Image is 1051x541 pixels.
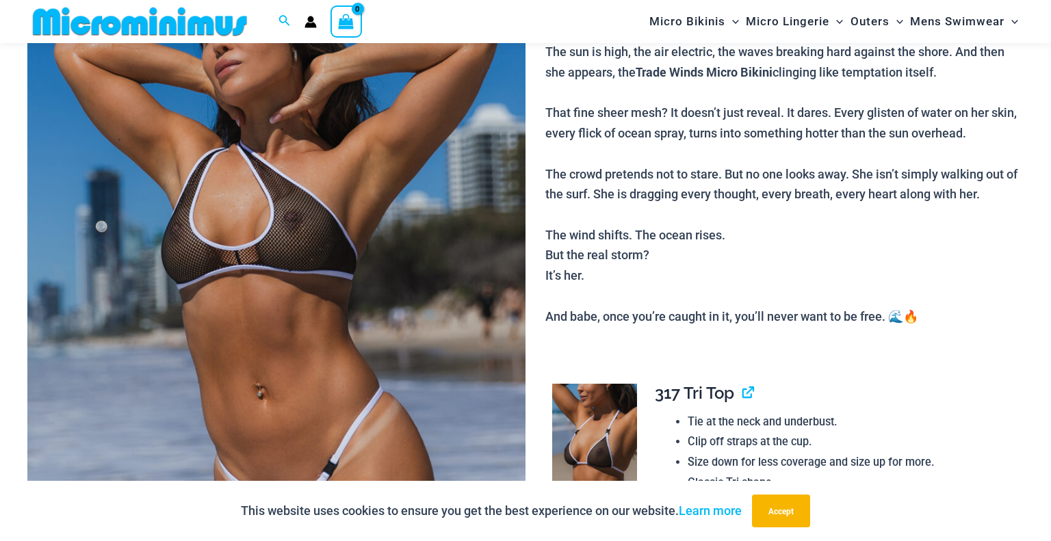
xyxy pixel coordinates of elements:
span: Mens Swimwear [910,4,1004,39]
a: OutersMenu ToggleMenu Toggle [847,4,907,39]
li: Clip off straps at the cup. [688,432,1012,452]
li: Size down for less coverage and size up for more. [688,452,1012,473]
span: Micro Lingerie [746,4,829,39]
nav: Site Navigation [644,2,1024,41]
img: Tradewinds Ink and Ivory 317 Tri Top [552,384,637,510]
button: Accept [752,494,810,527]
li: Tie at the neck and underbust. [688,412,1012,432]
span: Micro Bikinis [649,4,725,39]
a: Account icon link [304,16,317,28]
span: 317 Tri Top [655,383,734,403]
span: Outers [851,4,890,39]
span: Menu Toggle [725,4,739,39]
span: Menu Toggle [890,4,903,39]
a: Micro BikinisMenu ToggleMenu Toggle [646,4,742,39]
p: This website uses cookies to ensure you get the best experience on our website. [241,501,742,521]
a: Mens SwimwearMenu ToggleMenu Toggle [907,4,1022,39]
span: Menu Toggle [1004,4,1018,39]
b: Trade Winds Micro Bikini [636,64,773,80]
span: Menu Toggle [829,4,843,39]
a: Micro LingerieMenu ToggleMenu Toggle [742,4,846,39]
a: Search icon link [278,13,291,30]
p: The sun is high, the air electric, the waves breaking hard against the shore. And then she appear... [545,42,1024,326]
li: Classic Tri shape. [688,473,1012,493]
a: Learn more [679,503,742,518]
img: MM SHOP LOGO FLAT [27,6,252,37]
a: View Shopping Cart, empty [330,5,362,37]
